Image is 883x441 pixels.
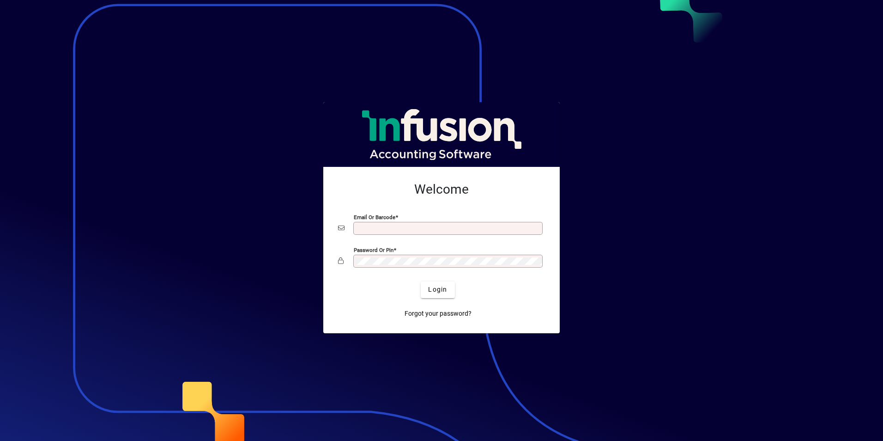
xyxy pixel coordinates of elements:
h2: Welcome [338,182,545,197]
span: Login [428,285,447,294]
mat-label: Email or Barcode [354,214,395,220]
mat-label: Password or Pin [354,246,393,253]
a: Forgot your password? [401,306,475,322]
button: Login [421,282,454,298]
span: Forgot your password? [405,309,472,318]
